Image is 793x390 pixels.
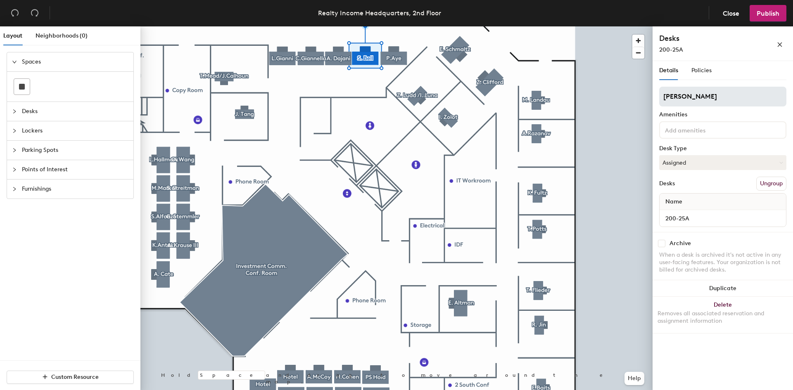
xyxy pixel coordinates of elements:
[663,125,738,135] input: Add amenities
[22,180,128,199] span: Furnishings
[22,160,128,179] span: Points of Interest
[36,32,88,39] span: Neighborhoods (0)
[661,213,784,224] input: Unnamed desk
[723,9,739,17] span: Close
[691,67,712,74] span: Policies
[12,187,17,191] span: collapsed
[22,121,128,140] span: Lockers
[12,167,17,172] span: collapsed
[22,52,128,71] span: Spaces
[653,297,793,333] button: DeleteRemoves all associated reservation and assignment information
[51,373,99,381] span: Custom Resource
[659,33,750,44] h4: Desks
[653,280,793,297] button: Duplicate
[7,5,23,21] button: Undo (⌘ + Z)
[777,42,783,47] span: close
[757,9,779,17] span: Publish
[670,240,691,247] div: Archive
[659,67,678,74] span: Details
[659,180,675,187] div: Desks
[658,310,788,325] div: Removes all associated reservation and assignment information
[7,371,134,384] button: Custom Resource
[659,251,786,274] div: When a desk is archived it's not active in any user-facing features. Your organization is not bil...
[659,46,683,53] span: 200-25A
[750,5,786,21] button: Publish
[624,372,644,385] button: Help
[661,194,686,209] span: Name
[3,32,22,39] span: Layout
[12,59,17,64] span: expanded
[756,177,786,191] button: Ungroup
[22,102,128,121] span: Desks
[659,155,786,170] button: Assigned
[659,111,786,118] div: Amenities
[318,8,441,18] div: Realty Income Headquarters, 2nd Floor
[716,5,746,21] button: Close
[12,109,17,114] span: collapsed
[659,145,786,152] div: Desk Type
[11,9,19,17] span: undo
[12,128,17,133] span: collapsed
[26,5,43,21] button: Redo (⌘ + ⇧ + Z)
[12,148,17,153] span: collapsed
[22,141,128,160] span: Parking Spots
